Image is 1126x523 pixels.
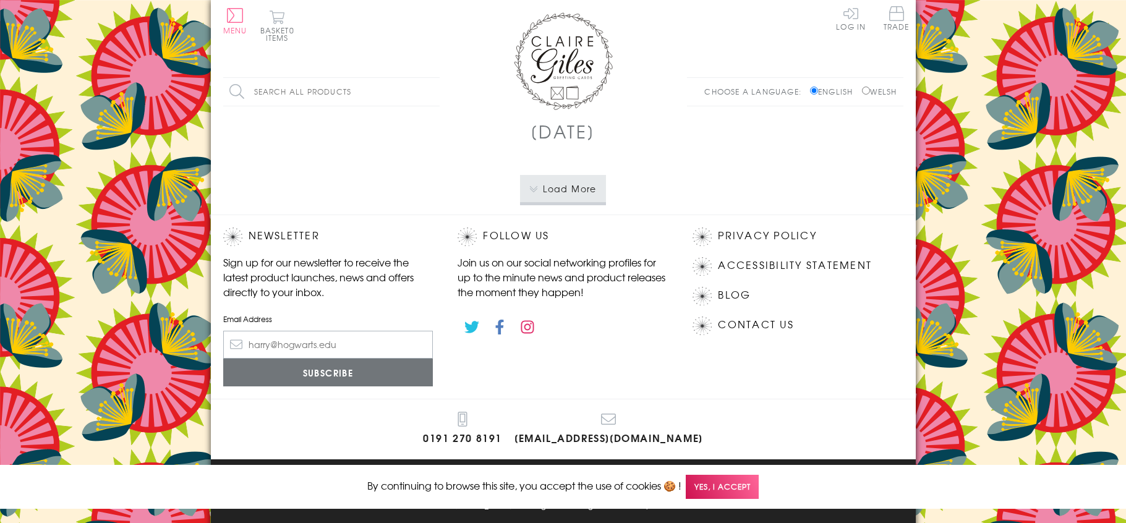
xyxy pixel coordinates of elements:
[260,10,294,41] button: Basket0 items
[458,227,668,246] h2: Follow Us
[223,8,247,34] button: Menu
[718,287,751,304] a: Blog
[718,257,872,274] a: Accessibility Statement
[223,313,433,325] label: Email Address
[514,12,613,110] img: Claire Giles Greetings Cards
[884,6,910,30] span: Trade
[423,412,502,447] a: 0191 270 8191
[520,175,606,202] button: Load More
[458,255,668,299] p: Join us on our social networking profiles for up to the minute news and product releases the mome...
[810,86,859,97] label: English
[862,87,870,95] input: Welsh
[718,317,793,333] a: Contact Us
[223,331,433,359] input: harry@hogwarts.edu
[223,227,433,246] h2: Newsletter
[836,6,866,30] a: Log In
[862,86,897,97] label: Welsh
[884,6,910,33] a: Trade
[223,359,433,386] input: Subscribe
[531,119,595,144] h1: [DATE]
[266,25,294,43] span: 0 items
[686,475,759,499] span: Yes, I accept
[223,25,247,36] span: Menu
[810,87,818,95] input: English
[223,78,440,106] input: Search all products
[718,227,816,244] a: Privacy Policy
[223,255,433,299] p: Sign up for our newsletter to receive the latest product launches, news and offers directly to yo...
[223,500,903,511] p: © 2025 .
[704,86,808,97] p: Choose a language:
[574,500,639,511] span: All rights reserved.
[514,412,703,447] a: [EMAIL_ADDRESS][DOMAIN_NAME]
[427,78,440,106] input: Search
